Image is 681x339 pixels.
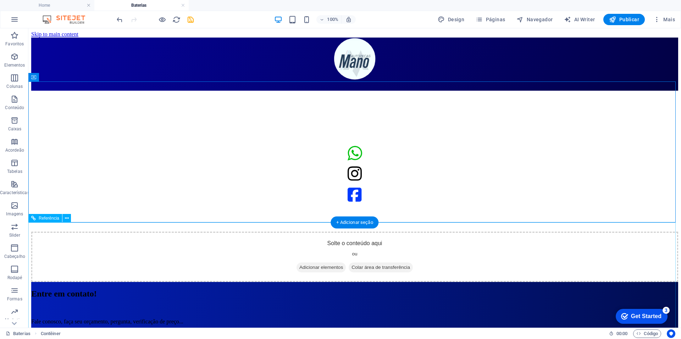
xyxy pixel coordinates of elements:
div: Get Started [19,8,50,14]
p: Favoritos [5,41,24,47]
p: Cabeçalho [4,254,25,259]
h6: 100% [327,15,338,24]
p: Colunas [6,84,23,89]
span: Código [636,329,658,338]
p: Elementos [4,62,25,68]
div: Solte o conteúdo aqui [3,203,650,254]
p: Conteúdo [5,105,24,111]
button: Mais [650,14,678,25]
p: Marketing [5,317,24,323]
button: Páginas [473,14,508,25]
span: Mais [653,16,675,23]
button: 100% [316,15,342,24]
i: Ao redimensionar, ajusta automaticamente o nível de zoom para caber no dispositivo escolhido. [345,16,352,23]
p: Acordeão [5,147,24,153]
button: save [186,15,195,24]
a: Skip to main content [3,3,50,9]
h4: Baterias [94,1,189,9]
span: : [621,331,622,336]
nav: breadcrumb [41,329,61,338]
h6: Tempo de sessão [609,329,628,338]
i: Salvar (Ctrl+S) [187,16,195,24]
button: reload [172,15,181,24]
button: Design [435,14,467,25]
div: 3 [51,1,58,9]
button: Publicar [603,14,645,25]
span: Clique para selecionar. Clique duas vezes para editar [41,329,61,338]
p: Slider [9,232,20,238]
button: AI Writer [561,14,598,25]
span: Referência [39,216,59,220]
span: 00 00 [616,329,627,338]
p: Formas [7,296,22,302]
div: + Adicionar seção [331,216,378,228]
div: Get Started 3 items remaining, 40% complete [4,4,56,18]
button: Navegador [514,14,555,25]
button: undo [115,15,124,24]
span: Navegador [516,16,553,23]
button: Usercentrics [667,329,675,338]
button: Clique aqui para sair do modo de visualização e continuar editando [158,15,166,24]
span: Colar área de transferência [320,234,384,244]
span: AI Writer [564,16,595,23]
span: Páginas [476,16,505,23]
img: Editor Logo [41,15,94,24]
p: Tabelas [7,169,22,174]
i: Recarregar página [172,16,181,24]
i: Desfazer: change_background_size (Ctrl+Z) [116,16,124,24]
p: Caixas [8,126,22,132]
span: Publicar [609,16,639,23]
p: Imagens [6,211,23,217]
a: Clique para cancelar a seleção. Clique duas vezes para abrir as Páginas [6,329,31,338]
button: Código [633,329,661,338]
span: Adicionar elementos [268,234,317,244]
p: Rodapé [7,275,22,281]
span: Design [438,16,464,23]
